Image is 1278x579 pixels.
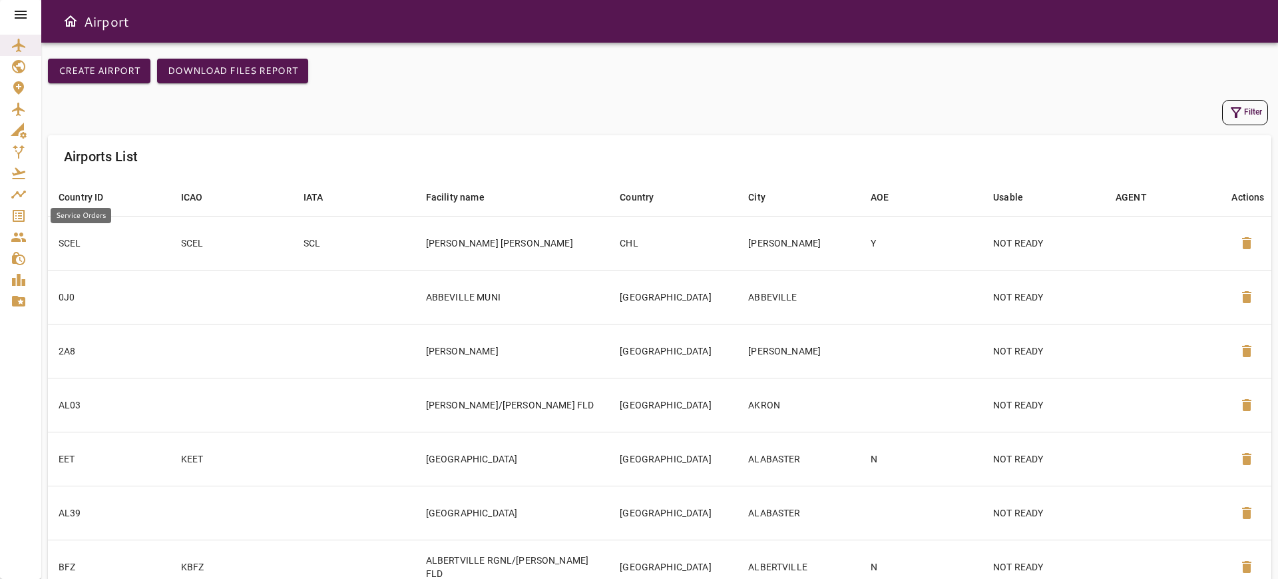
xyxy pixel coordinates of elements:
span: delete [1239,505,1255,521]
td: [GEOGRAPHIC_DATA] [609,486,738,540]
td: [PERSON_NAME] [738,324,860,378]
span: delete [1239,235,1255,251]
button: Delete Airport [1231,227,1263,259]
div: Facility name [426,189,485,205]
span: AGENT [1116,189,1164,205]
p: NOT READY [993,398,1094,412]
div: IATA [304,189,323,205]
button: Delete Airport [1231,497,1263,529]
span: Country ID [59,189,121,205]
td: AL39 [48,486,170,540]
button: Open drawer [57,8,84,35]
td: [GEOGRAPHIC_DATA] [609,324,738,378]
span: IATA [304,189,341,205]
span: City [748,189,783,205]
button: Delete Airport [1231,389,1263,421]
td: SCEL [48,216,170,270]
td: [GEOGRAPHIC_DATA] [609,378,738,432]
span: delete [1239,451,1255,467]
td: CHL [609,216,738,270]
button: Download Files Report [157,59,308,83]
td: [GEOGRAPHIC_DATA] [609,432,738,486]
td: [GEOGRAPHIC_DATA] [609,270,738,324]
td: ALABASTER [738,486,860,540]
button: Create airport [48,59,150,83]
td: ALABASTER [738,432,860,486]
td: ABBEVILLE [738,270,860,324]
td: [PERSON_NAME] [PERSON_NAME] [415,216,610,270]
td: 2A8 [48,324,170,378]
button: Delete Airport [1231,281,1263,313]
p: NOT READY [993,560,1094,574]
td: [PERSON_NAME] [415,324,610,378]
span: Country [620,189,671,205]
h6: Airports List [64,146,138,167]
td: SCEL [170,216,293,270]
p: NOT READY [993,237,1094,250]
p: NOT READY [993,290,1094,304]
td: KEET [170,432,293,486]
td: [PERSON_NAME]/[PERSON_NAME] FLD [415,378,610,432]
td: ABBEVILLE MUNI [415,270,610,324]
div: AOE [871,189,889,205]
button: Filter [1222,100,1268,125]
td: EET [48,432,170,486]
span: Usable [993,189,1040,205]
span: delete [1239,397,1255,413]
td: [GEOGRAPHIC_DATA] [415,486,610,540]
td: [GEOGRAPHIC_DATA] [415,432,610,486]
span: delete [1239,289,1255,305]
p: NOT READY [993,344,1094,358]
td: [PERSON_NAME] [738,216,860,270]
span: delete [1239,343,1255,359]
div: Service Orders [51,208,111,223]
td: Y [860,216,982,270]
div: AGENT [1116,189,1147,205]
p: NOT READY [993,506,1094,520]
span: Facility name [426,189,502,205]
span: delete [1239,559,1255,575]
td: AKRON [738,378,860,432]
button: Delete Airport [1231,443,1263,475]
div: City [748,189,765,205]
div: Country ID [59,189,104,205]
td: N [860,432,982,486]
button: Delete Airport [1231,335,1263,367]
div: Usable [993,189,1023,205]
span: AOE [871,189,906,205]
p: NOT READY [993,452,1094,466]
td: 0J0 [48,270,170,324]
h6: Airport [84,11,129,32]
span: ICAO [181,189,220,205]
td: SCL [293,216,415,270]
td: AL03 [48,378,170,432]
div: ICAO [181,189,203,205]
div: Country [620,189,654,205]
